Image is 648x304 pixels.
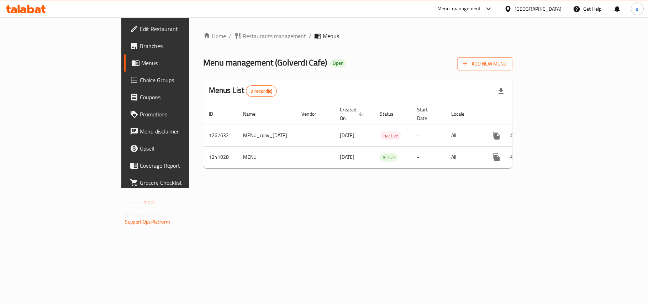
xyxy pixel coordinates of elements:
span: [DATE] [340,152,354,162]
li: / [309,32,311,40]
a: Edit Restaurant [124,20,230,37]
span: Choice Groups [140,76,224,84]
button: Add New Menu [457,57,512,70]
nav: breadcrumb [203,32,512,40]
span: Start Date [417,105,437,122]
td: All [446,146,482,168]
a: Restaurants management [234,32,306,40]
a: Coupons [124,89,230,106]
a: Menu disclaimer [124,123,230,140]
span: Version: [125,198,142,207]
a: Branches [124,37,230,54]
div: Total records count [246,85,277,97]
a: Support.OpsPlatform [125,217,170,226]
span: Restaurants management [243,32,306,40]
span: Menu disclaimer [140,127,224,136]
span: Inactive [380,132,401,140]
button: more [488,149,505,166]
span: Status [380,110,403,118]
td: MENU [237,146,296,168]
div: Menu-management [437,5,481,13]
td: All [446,125,482,146]
div: Export file [492,83,510,100]
button: Change Status [505,149,522,166]
span: 2 record(s) [246,88,276,95]
span: [DATE] [340,131,354,140]
a: Upsell [124,140,230,157]
div: Inactive [380,131,401,140]
span: Name [243,110,265,118]
li: / [229,32,231,40]
a: Menus [124,54,230,72]
button: more [488,127,505,144]
span: a [636,5,638,13]
td: - [411,125,446,146]
div: Open [330,59,346,68]
span: Locale [451,110,474,118]
span: Grocery Checklist [140,178,224,187]
table: enhanced table [203,103,562,168]
span: Promotions [140,110,224,119]
span: Get support on: [125,210,158,219]
button: Change Status [505,127,522,144]
span: 1.0.0 [143,198,154,207]
span: Branches [140,42,224,50]
a: Coverage Report [124,157,230,174]
span: Created On [340,105,365,122]
td: MENU_copy_[DATE] [237,125,296,146]
span: Coupons [140,93,224,101]
a: Choice Groups [124,72,230,89]
span: Coverage Report [140,161,224,170]
a: Promotions [124,106,230,123]
span: Active [380,153,398,162]
span: ID [209,110,222,118]
span: Menu management ( Golverdi Cafe ) [203,54,327,70]
span: Vendor [301,110,326,118]
td: - [411,146,446,168]
span: Open [330,60,346,66]
span: Add New Menu [463,59,507,68]
div: [GEOGRAPHIC_DATA] [515,5,562,13]
h2: Menus List [209,85,277,97]
span: Menus [323,32,339,40]
span: Upsell [140,144,224,153]
a: Grocery Checklist [124,174,230,191]
span: Menus [141,59,224,67]
th: Actions [482,103,562,125]
span: Edit Restaurant [140,25,224,33]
